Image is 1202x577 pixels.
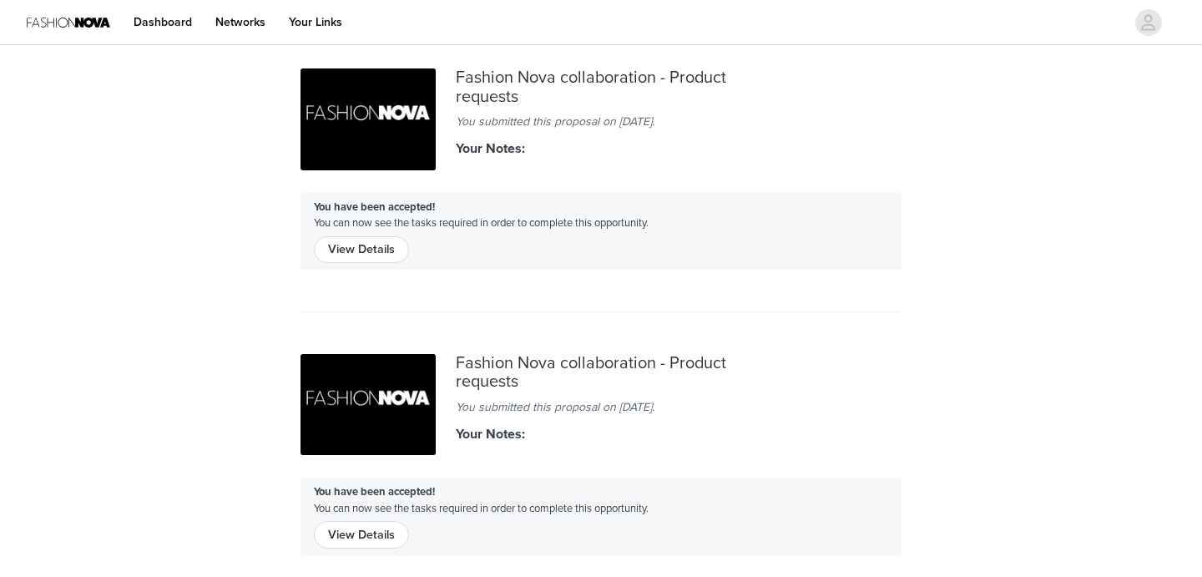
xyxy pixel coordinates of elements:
[300,193,901,270] div: You can now see the tasks required in order to complete this opportunity.
[456,354,746,392] div: Fashion Nova collaboration - Product requests
[456,398,746,416] div: You submitted this proposal on [DATE].
[279,3,352,41] a: Your Links
[27,3,110,41] img: Fashion Nova Logo
[314,522,409,535] a: View Details
[300,478,901,554] div: You can now see the tasks required in order to complete this opportunity.
[314,237,409,251] a: View Details
[314,521,409,548] button: View Details
[314,200,435,214] strong: You have been accepted!
[1140,9,1156,36] div: avatar
[456,426,525,443] strong: Your Notes:
[300,68,436,170] img: 44cc05be-882a-49bd-a7fd-05fd344e62ba.jpg
[456,113,746,130] div: You submitted this proposal on [DATE].
[314,485,435,499] strong: You have been accepted!
[205,3,275,41] a: Networks
[456,140,525,157] strong: Your Notes:
[314,236,409,263] button: View Details
[456,68,746,106] div: Fashion Nova collaboration - Product requests
[300,354,436,456] img: 44cc05be-882a-49bd-a7fd-05fd344e62ba.jpg
[124,3,202,41] a: Dashboard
